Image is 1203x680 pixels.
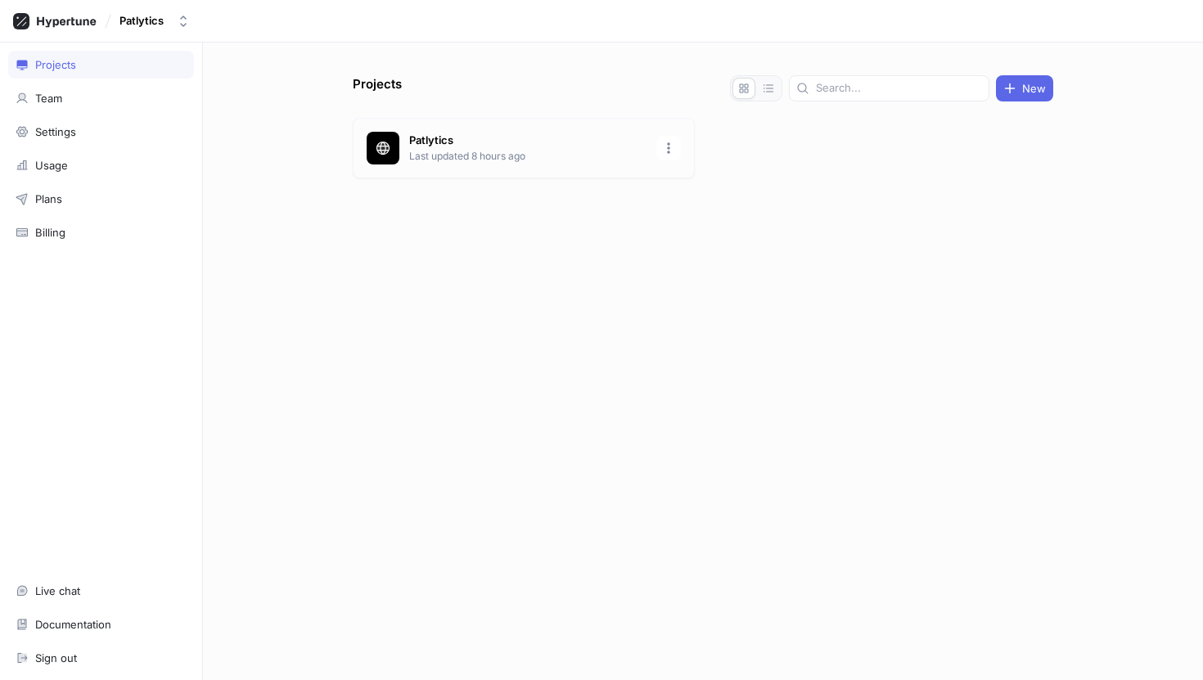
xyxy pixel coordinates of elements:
a: Settings [8,118,194,146]
a: Documentation [8,610,194,638]
input: Search... [816,80,982,97]
a: Projects [8,51,194,79]
div: Plans [35,192,62,205]
div: Sign out [35,651,77,664]
p: Last updated 8 hours ago [409,149,647,164]
a: Billing [8,218,194,246]
div: Live chat [35,584,80,597]
div: Projects [35,58,76,71]
p: Patlytics [409,133,647,149]
a: Plans [8,185,194,213]
div: Team [35,92,62,105]
div: Billing [35,226,65,239]
button: New [996,75,1053,101]
div: Usage [35,159,68,172]
span: New [1022,83,1046,93]
p: Projects [353,75,402,101]
button: Patlytics [113,7,196,34]
a: Team [8,84,194,112]
div: Documentation [35,618,111,631]
div: Settings [35,125,76,138]
a: Usage [8,151,194,179]
div: Patlytics [119,14,164,28]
